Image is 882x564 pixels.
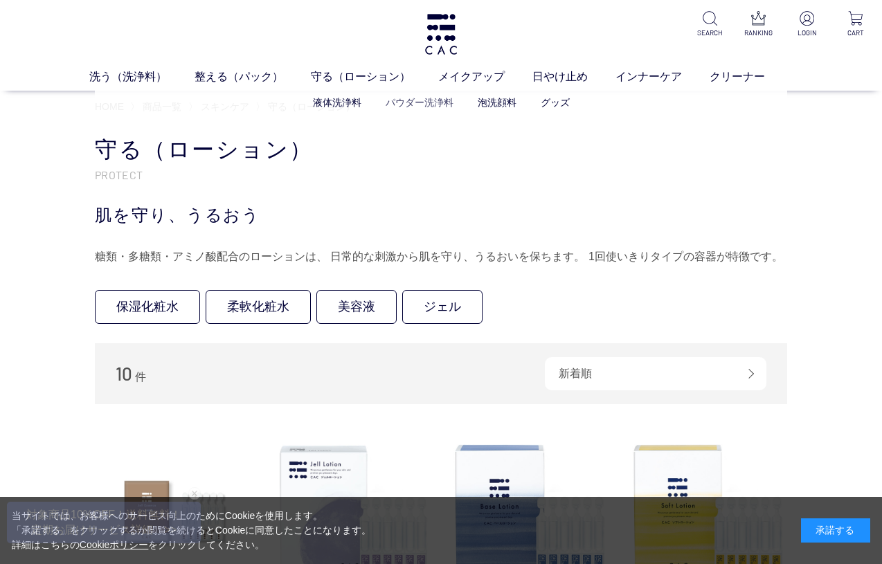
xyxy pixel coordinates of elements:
a: LOGIN [791,11,822,38]
h1: 守る（ローション） [95,135,787,165]
p: SEARCH [694,28,726,38]
div: 糖類・多糖類・アミノ酸配合のローションは、 日常的な刺激から肌を守り、うるおいを保ちます。 1回使いきりタイプの容器が特徴です。 [95,246,787,268]
a: 整える（パック） [195,69,311,85]
a: メイクアップ [438,69,532,85]
a: SEARCH [694,11,726,38]
a: RANKING [743,11,774,38]
img: logo [423,14,459,55]
a: 日やけ止め [532,69,615,85]
span: 10 [116,363,132,384]
a: インナーケア [615,69,710,85]
a: 洗う（洗浄料） [89,69,195,85]
a: 液体洗浄料 [313,97,361,108]
a: グッズ [541,97,570,108]
span: 件 [135,371,146,383]
div: 承諾する [801,518,870,543]
div: 肌を守り、うるおう [95,203,787,228]
p: LOGIN [791,28,822,38]
p: CART [840,28,871,38]
div: 新着順 [545,357,766,390]
a: パウダー洗浄料 [386,97,453,108]
a: CART [840,11,871,38]
a: 美容液 [316,290,397,324]
a: 柔軟化粧水 [206,290,311,324]
p: RANKING [743,28,774,38]
a: クリーナー [710,69,793,85]
a: 保湿化粧水 [95,290,200,324]
a: 守る（ローション） [311,69,438,85]
p: PROTECT [95,167,787,182]
a: ジェル [402,290,483,324]
a: 泡洗顔料 [478,97,516,108]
